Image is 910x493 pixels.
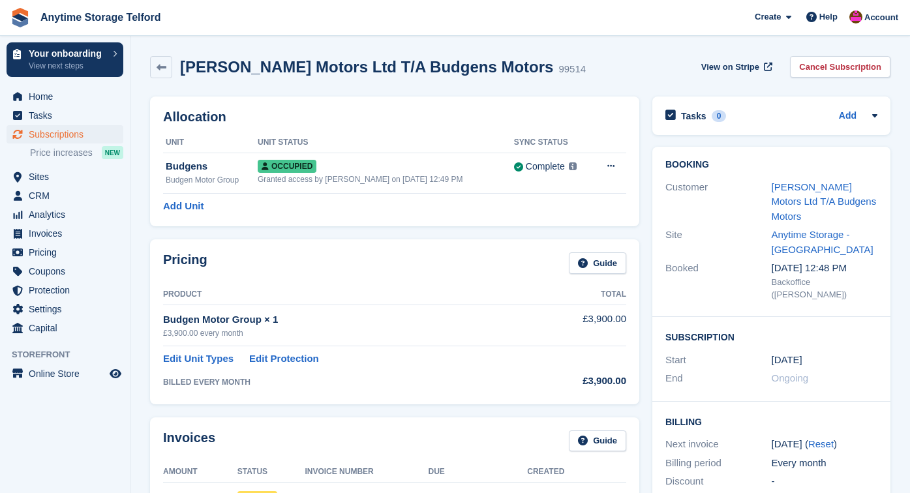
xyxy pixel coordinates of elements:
a: View on Stripe [696,56,775,78]
th: Unit Status [258,132,514,153]
span: Pricing [29,243,107,261]
div: End [665,371,772,386]
span: Tasks [29,106,107,125]
a: Add Unit [163,199,204,214]
div: Budgens [166,159,258,174]
a: Reset [808,438,834,449]
a: menu [7,224,123,243]
div: Backoffice ([PERSON_NAME]) [772,276,878,301]
td: £3,900.00 [525,305,626,346]
div: £3,900.00 every month [163,327,525,339]
h2: Allocation [163,110,626,125]
th: Status [237,462,305,483]
h2: Booking [665,160,877,170]
a: menu [7,243,123,261]
span: Coupons [29,262,107,280]
a: Guide [569,252,626,274]
a: Anytime Storage - [GEOGRAPHIC_DATA] [772,229,873,255]
span: View on Stripe [701,61,759,74]
a: menu [7,87,123,106]
span: Home [29,87,107,106]
a: Guide [569,430,626,452]
div: Granted access by [PERSON_NAME] on [DATE] 12:49 PM [258,173,514,185]
div: £3,900.00 [525,374,626,389]
a: [PERSON_NAME] Motors Ltd T/A Budgens Motors [772,181,877,222]
span: Capital [29,319,107,337]
th: Due [429,462,528,483]
div: Discount [665,474,772,489]
div: Complete [526,160,565,173]
a: Add [839,109,857,124]
div: BILLED EVERY MONTH [163,376,525,388]
div: Next invoice [665,437,772,452]
span: Invoices [29,224,107,243]
div: - [772,474,878,489]
p: View next steps [29,60,106,72]
span: Help [819,10,838,23]
img: stora-icon-8386f47178a22dfd0bd8f6a31ec36ba5ce8667c1dd55bd0f319d3a0aa187defe.svg [10,8,30,27]
a: Edit Protection [249,351,319,366]
div: Start [665,353,772,368]
span: Occupied [258,160,316,173]
a: menu [7,205,123,224]
span: Protection [29,281,107,299]
div: [DATE] ( ) [772,437,878,452]
div: Billing period [665,456,772,471]
div: Budgen Motor Group × 1 [163,312,525,327]
a: Preview store [108,366,123,381]
a: Your onboarding View next steps [7,42,123,77]
a: menu [7,365,123,383]
a: menu [7,319,123,337]
span: Settings [29,300,107,318]
h2: [PERSON_NAME] Motors Ltd T/A Budgens Motors [180,58,553,76]
span: Sites [29,168,107,186]
a: Price increases NEW [30,145,123,160]
span: Subscriptions [29,125,107,143]
img: icon-info-grey-7440780725fd019a000dd9b08b2336e03edf1995a4989e88bcd33f0948082b44.svg [569,162,577,170]
a: menu [7,168,123,186]
a: Edit Unit Types [163,351,234,366]
a: menu [7,262,123,280]
div: Site [665,228,772,257]
a: menu [7,125,123,143]
div: Booked [665,261,772,301]
div: 99514 [558,62,586,77]
th: Invoice Number [305,462,428,483]
th: Total [525,284,626,305]
span: Account [864,11,898,24]
a: menu [7,300,123,318]
span: Price increases [30,147,93,159]
span: Storefront [12,348,130,361]
div: NEW [102,146,123,159]
span: Analytics [29,205,107,224]
h2: Tasks [681,110,706,122]
h2: Pricing [163,252,207,274]
a: menu [7,187,123,205]
th: Sync Status [514,132,592,153]
th: Created [527,462,626,483]
th: Product [163,284,525,305]
a: menu [7,281,123,299]
h2: Invoices [163,430,215,452]
p: Your onboarding [29,49,106,58]
th: Amount [163,462,237,483]
h2: Billing [665,415,877,428]
a: Cancel Subscription [790,56,890,78]
div: Budgen Motor Group [166,174,258,186]
span: Online Store [29,365,107,383]
div: 0 [712,110,727,122]
span: Create [755,10,781,23]
div: Customer [665,180,772,224]
div: Every month [772,456,878,471]
h2: Subscription [665,330,877,343]
a: menu [7,106,123,125]
span: Ongoing [772,372,809,383]
a: Anytime Storage Telford [35,7,166,28]
img: Andrew Newall [849,10,862,23]
span: CRM [29,187,107,205]
div: [DATE] 12:48 PM [772,261,878,276]
th: Unit [163,132,258,153]
time: 2025-08-14 23:00:00 UTC [772,353,802,368]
